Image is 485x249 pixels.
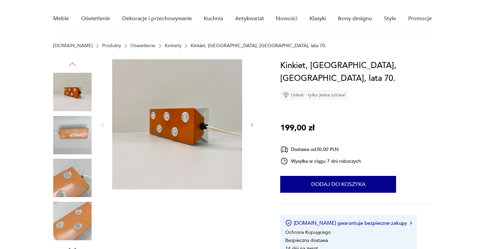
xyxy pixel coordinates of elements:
[310,6,326,32] a: Klasyki
[280,90,348,100] div: Unikat - tylko jedna sztuka!
[165,43,182,49] a: Kinkiety
[53,73,92,111] img: Zdjęcie produktu Kinkiet, Orange, Niemcy, lata 70.
[235,6,264,32] a: Antykwariat
[285,237,328,244] li: Bezpieczna dostawa
[53,116,92,154] img: Zdjęcie produktu Kinkiet, Orange, Niemcy, lata 70.
[122,6,192,32] a: Dekoracje i przechowywanie
[285,229,331,236] li: Ochrona Kupującego
[53,159,92,197] img: Zdjęcie produktu Kinkiet, Orange, Niemcy, lata 70.
[276,6,297,32] a: Nowości
[112,59,242,189] img: Zdjęcie produktu Kinkiet, Orange, Niemcy, lata 70.
[410,221,412,225] img: Ikona strzałki w prawo
[384,6,396,32] a: Style
[53,202,92,240] img: Zdjęcie produktu Kinkiet, Orange, Niemcy, lata 70.
[280,122,315,134] p: 199,00 zł
[338,6,372,32] a: Ikony designu
[81,6,110,32] a: Oświetlenie
[53,6,69,32] a: Meble
[283,92,289,98] img: Ikona diamentu
[130,43,155,49] a: Oświetlenie
[285,220,292,226] img: Ikona certyfikatu
[53,43,93,49] a: [DOMAIN_NAME]
[285,220,412,226] button: [DOMAIN_NAME] gwarantuje bezpieczne zakupy
[280,157,361,165] div: Wysyłka w ciągu 7 dni roboczych
[191,43,326,49] p: Kinkiet, [GEOGRAPHIC_DATA], [GEOGRAPHIC_DATA], lata 70.
[408,6,432,32] a: Promocje
[280,59,431,85] h1: Kinkiet, [GEOGRAPHIC_DATA], [GEOGRAPHIC_DATA], lata 70.
[280,145,288,154] img: Ikona dostawy
[280,176,396,193] button: Dodaj do koszyka
[102,43,121,49] a: Produkty
[280,145,361,154] div: Dostawa od 30,00 PLN
[204,6,223,32] a: Kuchnia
